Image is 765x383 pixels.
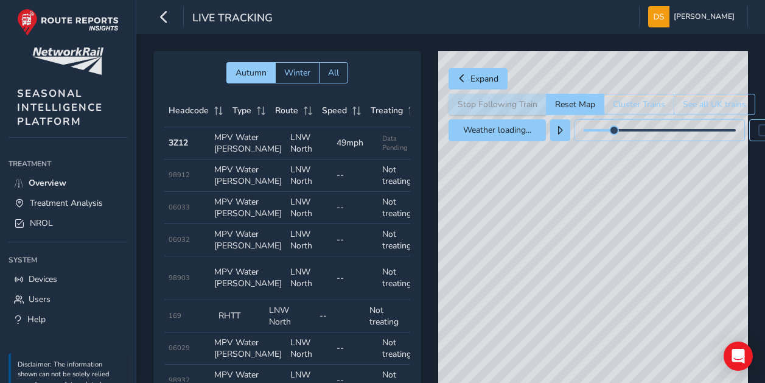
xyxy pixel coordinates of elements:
[286,256,332,300] td: LNW North
[365,300,416,332] td: Not treating
[32,47,103,75] img: customer logo
[378,160,424,192] td: Not treating
[332,256,379,300] td: --
[265,300,315,332] td: LNW North
[9,193,127,213] a: Treatment Analysis
[332,127,379,160] td: 49mph
[226,62,275,83] button: Autumn
[332,192,379,224] td: --
[169,343,190,353] span: 06029
[724,342,753,371] div: Open Intercom Messenger
[286,192,332,224] td: LNW North
[9,213,127,233] a: NROL
[169,170,190,180] span: 98912
[332,332,379,365] td: --
[284,67,310,79] span: Winter
[9,269,127,289] a: Devices
[210,256,286,300] td: MPV Water [PERSON_NAME]
[546,94,604,115] button: Reset Map
[382,134,420,152] span: Data Pending
[169,273,190,283] span: 98903
[378,256,424,300] td: Not treating
[378,192,424,224] td: Not treating
[17,9,119,36] img: rr logo
[275,62,319,83] button: Winter
[286,127,332,160] td: LNW North
[192,10,273,27] span: Live Tracking
[169,137,188,149] strong: 3Z12
[27,314,46,325] span: Help
[29,293,51,305] span: Users
[378,332,424,365] td: Not treating
[674,94,755,115] button: See all UK trains
[169,235,190,244] span: 06032
[449,68,508,90] button: Expand
[332,224,379,256] td: --
[674,6,735,27] span: [PERSON_NAME]
[648,6,739,27] button: [PERSON_NAME]
[286,332,332,365] td: LNW North
[169,203,190,212] span: 06033
[210,332,286,365] td: MPV Water [PERSON_NAME]
[286,224,332,256] td: LNW North
[9,289,127,309] a: Users
[9,155,127,173] div: Treatment
[210,127,286,160] td: MPV Water [PERSON_NAME]
[30,217,53,229] span: NROL
[236,67,267,79] span: Autumn
[210,224,286,256] td: MPV Water [PERSON_NAME]
[378,224,424,256] td: Not treating
[275,105,298,116] span: Route
[169,105,209,116] span: Headcode
[319,62,348,83] button: All
[371,105,403,116] span: Treating
[210,160,286,192] td: MPV Water [PERSON_NAME]
[210,192,286,224] td: MPV Water [PERSON_NAME]
[214,300,265,332] td: RHTT
[332,160,379,192] td: --
[169,311,181,320] span: 169
[17,86,103,128] span: SEASONAL INTELLIGENCE PLATFORM
[449,119,546,141] button: Weather loading...
[29,177,66,189] span: Overview
[315,300,366,332] td: --
[232,105,251,116] span: Type
[604,94,674,115] button: Cluster Trains
[29,273,57,285] span: Devices
[648,6,669,27] img: diamond-layout
[9,309,127,329] a: Help
[322,105,347,116] span: Speed
[286,160,332,192] td: LNW North
[30,197,103,209] span: Treatment Analysis
[9,251,127,269] div: System
[9,173,127,193] a: Overview
[470,73,498,85] span: Expand
[328,67,339,79] span: All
